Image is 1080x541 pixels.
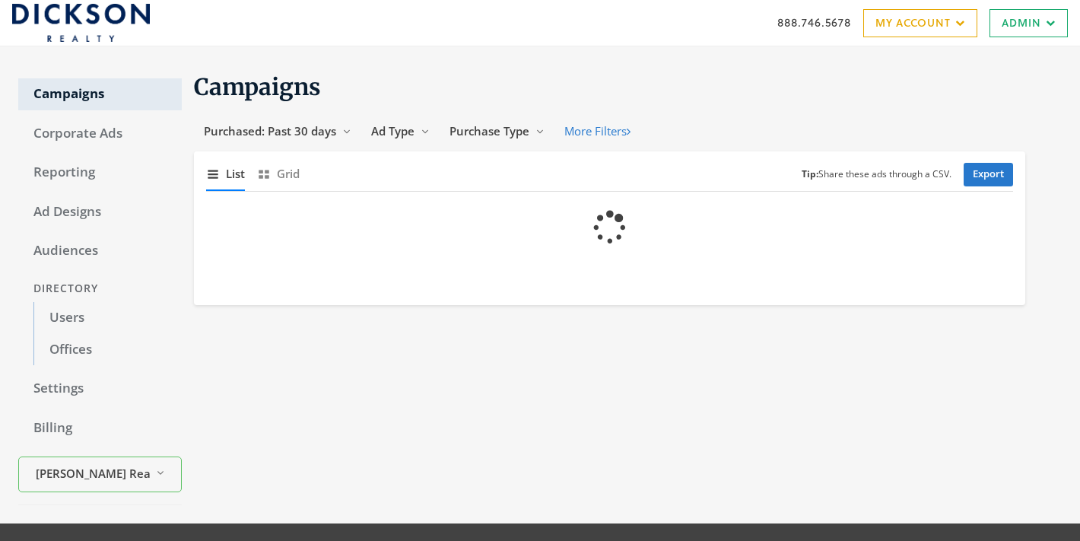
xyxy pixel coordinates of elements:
[18,235,182,267] a: Audiences
[802,167,951,182] small: Share these ads through a CSV.
[257,158,300,190] button: Grid
[33,334,182,366] a: Offices
[440,117,554,145] button: Purchase Type
[277,165,300,183] span: Grid
[989,9,1068,37] a: Admin
[33,302,182,334] a: Users
[361,117,440,145] button: Ad Type
[863,9,977,37] a: My Account
[802,167,818,180] b: Tip:
[964,163,1013,186] a: Export
[449,123,529,138] span: Purchase Type
[12,4,150,42] img: Adwerx
[777,14,851,30] a: 888.746.5678
[18,373,182,405] a: Settings
[194,117,361,145] button: Purchased: Past 30 days
[194,72,321,101] span: Campaigns
[371,123,415,138] span: Ad Type
[18,118,182,150] a: Corporate Ads
[206,158,245,190] button: List
[226,165,245,183] span: List
[36,465,150,482] span: [PERSON_NAME] Realty
[554,117,640,145] button: More Filters
[18,457,182,492] button: [PERSON_NAME] Realty
[204,123,336,138] span: Purchased: Past 30 days
[18,412,182,444] a: Billing
[18,196,182,228] a: Ad Designs
[18,157,182,189] a: Reporting
[18,275,182,303] div: Directory
[18,78,182,110] a: Campaigns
